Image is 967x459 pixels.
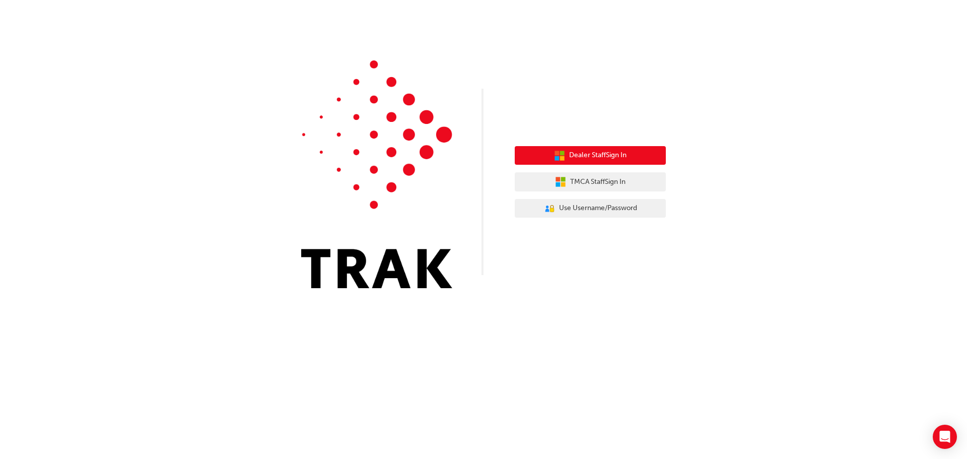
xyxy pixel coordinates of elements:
[569,150,627,161] span: Dealer Staff Sign In
[570,176,626,188] span: TMCA Staff Sign In
[301,60,452,288] img: Trak
[515,199,666,218] button: Use Username/Password
[933,425,957,449] div: Open Intercom Messenger
[559,203,637,214] span: Use Username/Password
[515,172,666,191] button: TMCA StaffSign In
[515,146,666,165] button: Dealer StaffSign In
